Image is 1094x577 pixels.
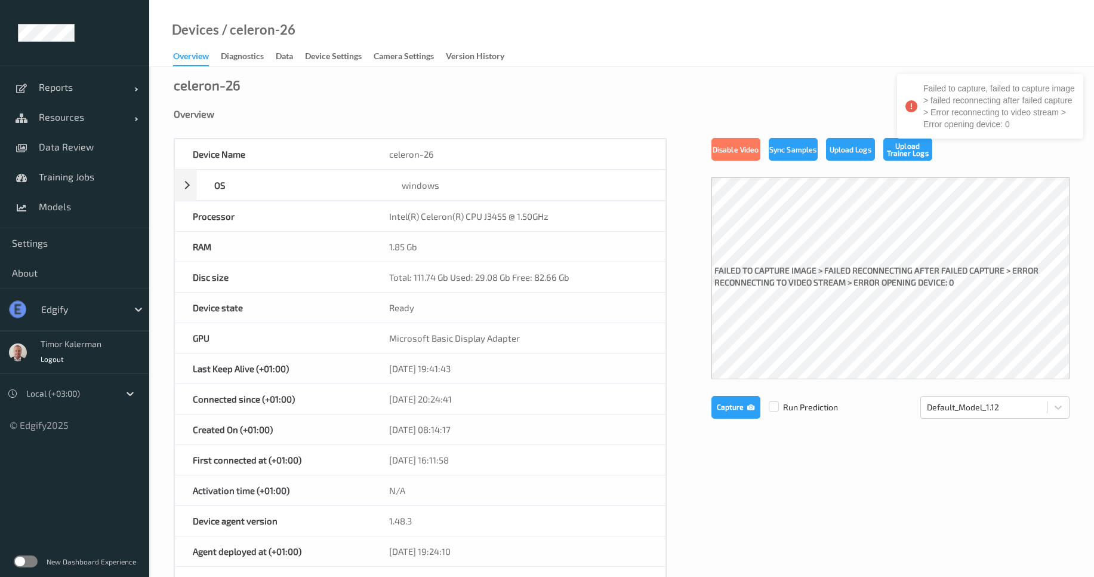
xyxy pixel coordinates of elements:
[760,401,838,413] span: Run Prediction
[276,50,293,65] div: Data
[371,262,665,292] div: Total: 111.74 Gb Used: 29.08 Gb Free: 82.66 Gb
[374,48,446,65] a: Camera Settings
[174,79,241,91] div: celeron-26
[769,138,818,161] button: Sync Samples
[371,384,665,414] div: [DATE] 20:24:41
[175,139,371,169] div: Device Name
[446,48,516,65] a: Version History
[221,50,264,65] div: Diagnostics
[175,232,371,262] div: RAM
[175,354,371,383] div: Last Keep Alive (+01:00)
[371,323,665,353] div: Microsoft Basic Display Adapter
[174,170,666,201] div: OSwindows
[196,170,384,200] div: OS
[371,354,665,383] div: [DATE] 19:41:43
[175,201,371,231] div: Processor
[175,293,371,323] div: Device state
[175,475,371,505] div: Activation time (+01:00)
[711,396,760,419] button: Capture
[175,323,371,353] div: GPU
[374,50,434,65] div: Camera Settings
[883,138,932,161] button: Upload Trainer Logs
[174,108,1070,120] div: Overview
[923,82,1075,130] div: Failed to capture, failed to capture image > failed reconnecting after failed capture > Error rec...
[175,445,371,475] div: First connected at (+01:00)
[384,170,665,200] div: windows
[371,536,665,566] div: [DATE] 19:24:10
[711,138,760,161] button: Disable Video
[175,262,371,292] div: Disc size
[371,415,665,444] div: [DATE] 08:14:17
[371,506,665,536] div: 1.48.3
[826,138,875,161] button: Upload Logs
[305,48,374,65] a: Device Settings
[371,201,665,231] div: Intel(R) Celeron(R) CPU J3455 @ 1.50GHz
[371,293,665,323] div: Ready
[446,50,504,65] div: Version History
[175,536,371,566] div: Agent deployed at (+01:00)
[175,415,371,444] div: Created On (+01:00)
[371,475,665,505] div: N/A
[371,232,665,262] div: 1.85 Gb
[172,24,219,36] a: Devices
[305,50,362,65] div: Device Settings
[175,384,371,414] div: Connected since (+01:00)
[711,262,1070,294] label: failed to capture image > failed reconnecting after failed capture > Error reconnecting to video ...
[371,445,665,475] div: [DATE] 16:11:58
[221,48,276,65] a: Diagnostics
[173,50,209,66] div: Overview
[175,506,371,536] div: Device agent version
[371,139,665,169] div: celeron-26
[173,48,221,66] a: Overview
[219,24,295,36] div: / celeron-26
[276,48,305,65] a: Data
